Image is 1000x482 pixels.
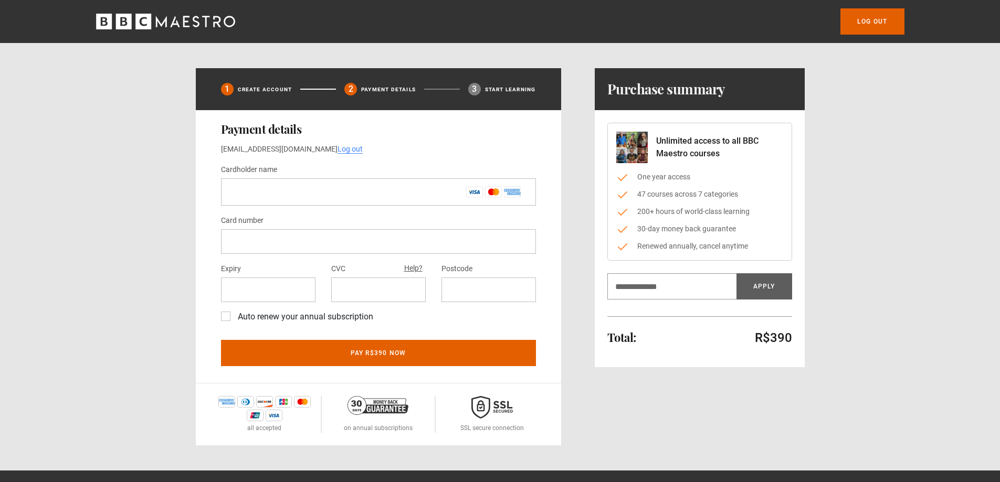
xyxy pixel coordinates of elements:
h2: Total: [607,331,636,344]
button: Pay R$390 now [221,340,536,366]
p: Create Account [238,85,292,93]
label: Cardholder name [221,164,277,176]
iframe: Campo de entrada seguro de la fecha de caducidad [229,285,307,295]
label: Auto renew your annual subscription [234,310,373,323]
label: Expiry [221,263,241,275]
iframe: Campo de entrada seguro del número de tarjeta [229,237,528,247]
label: Card number [221,215,264,227]
img: discover [256,396,273,408]
img: amex [218,396,235,408]
h2: Payment details [221,123,536,135]
p: all accepted [247,423,281,433]
iframe: Campo de entrada seguro del código postal [450,285,528,295]
img: unionpay [247,410,264,421]
li: 200+ hours of world-class learning [616,206,783,217]
img: visa [266,410,282,421]
label: Postcode [441,263,472,275]
li: 47 courses across 7 categories [616,189,783,200]
p: on annual subscriptions [344,423,413,433]
div: 2 [344,83,357,95]
div: 1 [221,83,234,95]
img: mastercard [294,396,311,408]
a: Log out [338,145,363,154]
li: Renewed annually, cancel anytime [616,241,783,252]
p: Payment details [361,85,416,93]
p: SSL secure connection [460,423,524,433]
iframe: Campo de entrada seguro para el CVC [340,285,417,295]
h1: Purchase summary [607,81,725,98]
a: Log out [840,8,904,35]
p: Start learning [485,85,536,93]
li: 30-day money back guarantee [616,223,783,234]
img: diners [237,396,254,408]
p: [EMAIL_ADDRESS][DOMAIN_NAME] [221,144,536,155]
img: 30-day-money-back-guarantee-c866a5dd536ff72a469b.png [348,396,408,415]
button: Help? [401,262,426,275]
p: R$390 [755,329,792,346]
p: Unlimited access to all BBC Maestro courses [656,135,783,160]
button: Apply [736,273,792,299]
svg: BBC Maestro [96,14,235,29]
li: One year access [616,172,783,183]
div: 3 [468,83,481,95]
img: jcb [275,396,292,408]
label: CVC [331,263,345,275]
